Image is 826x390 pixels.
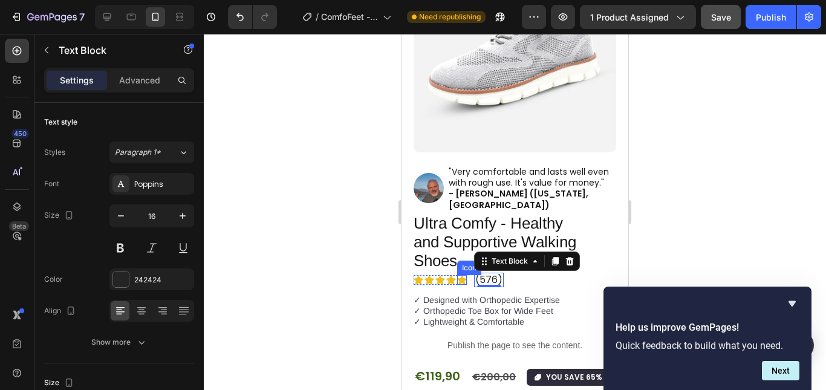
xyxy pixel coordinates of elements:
button: Save [701,5,741,29]
div: 450 [11,129,29,138]
div: Size [44,208,76,223]
button: Paragraph 1* [109,141,194,163]
div: Font [44,180,59,188]
p: Quick feedback to build what you need. [616,340,799,351]
div: Align [44,304,78,319]
div: Beta [9,221,29,231]
span: 1 product assigned [590,11,669,24]
div: Undo/Redo [228,5,277,29]
span: Save [711,12,731,22]
h2: Help us improve GemPages! [616,320,799,335]
span: Need republishing [419,13,481,21]
iframe: Design area [402,34,628,390]
button: Show more [44,331,194,353]
span: ComfoFeet - Page [321,12,378,22]
div: Publish [756,11,786,24]
button: Hide survey [785,296,799,311]
div: Text style [44,118,77,126]
div: Help us improve GemPages! [616,296,799,380]
p: 7 [79,10,85,24]
button: 7 [5,5,90,29]
div: Styles [44,148,65,157]
div: Poppins [134,179,191,190]
p: Advanced [119,76,160,85]
button: Publish [746,5,796,29]
span: / [316,12,319,22]
div: Show more [91,336,148,348]
button: Next question [762,361,799,380]
span: Paragraph 1* [115,148,161,157]
p: Text Block [59,45,161,56]
div: Color [44,275,63,284]
p: Settings [60,76,94,85]
div: 242424 [134,275,191,285]
button: 1 product assigned [580,5,696,29]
